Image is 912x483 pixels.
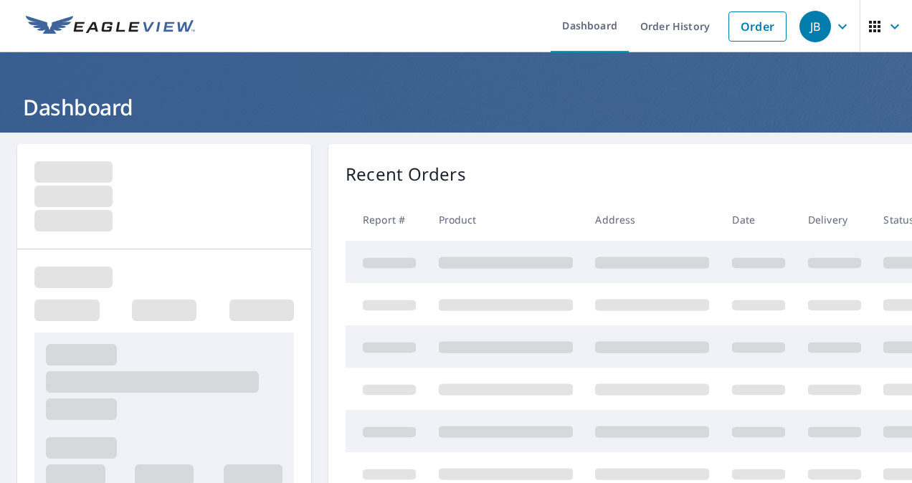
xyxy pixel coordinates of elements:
th: Date [721,199,797,241]
a: Order [728,11,787,42]
img: EV Logo [26,16,195,37]
th: Address [584,199,721,241]
th: Delivery [797,199,873,241]
th: Report # [346,199,427,241]
h1: Dashboard [17,92,895,122]
th: Product [427,199,584,241]
p: Recent Orders [346,161,466,187]
div: JB [799,11,831,42]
